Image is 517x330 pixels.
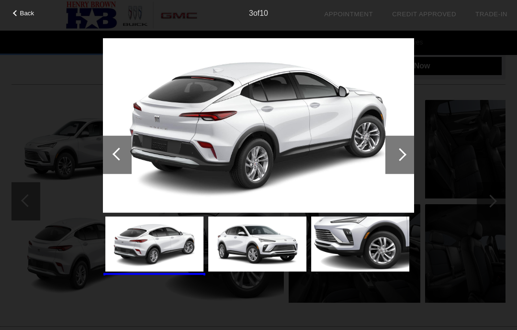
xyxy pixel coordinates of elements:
span: 3 [249,9,253,17]
a: Credit Approved [392,11,456,18]
a: Appointment [324,11,373,18]
span: Back [20,10,34,17]
img: 3.jpg [103,38,414,213]
img: 4.jpg [208,217,306,272]
img: 5.jpg [311,217,409,272]
span: 10 [259,9,268,17]
img: 3.jpg [105,217,203,272]
a: Trade-In [475,11,507,18]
